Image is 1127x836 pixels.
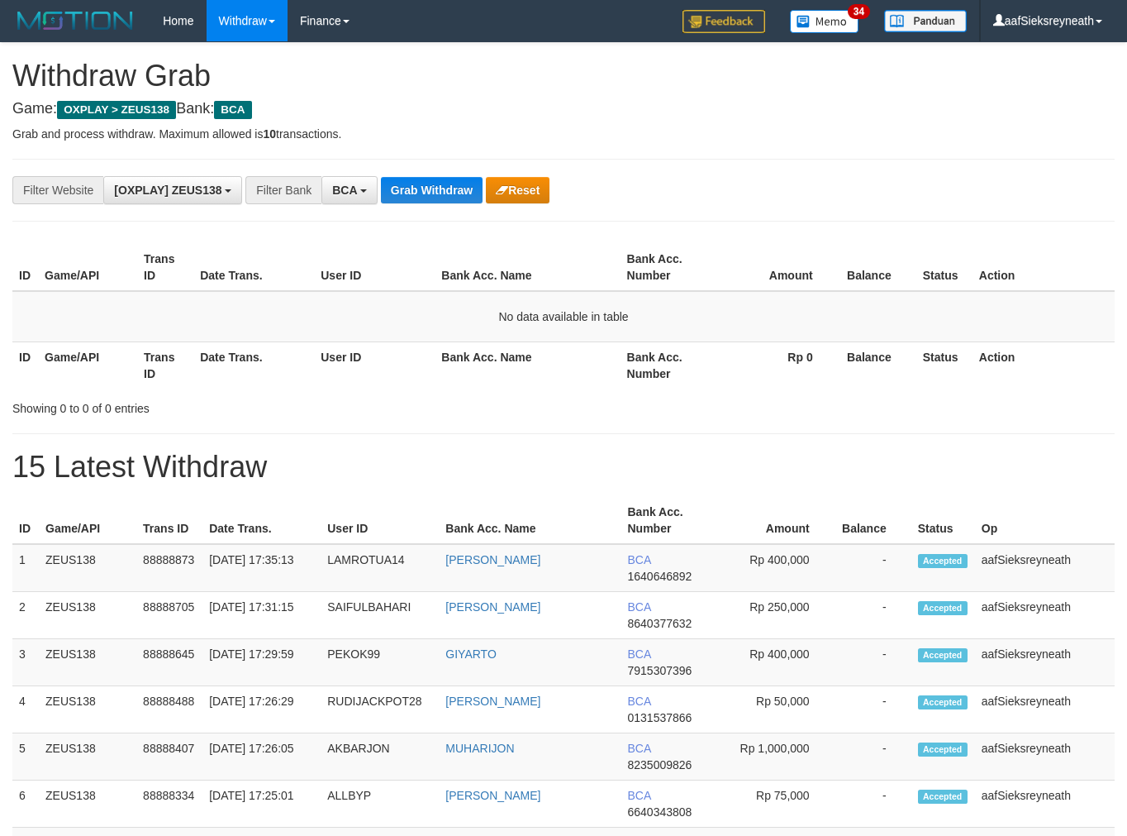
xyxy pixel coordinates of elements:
[321,592,439,639] td: SAIFULBAHARI
[202,781,321,828] td: [DATE] 17:25:01
[435,244,620,291] th: Bank Acc. Name
[38,244,137,291] th: Game/API
[435,342,620,389] th: Bank Acc. Name
[486,177,549,203] button: Reset
[12,126,1115,142] p: Grab and process withdraw. Maximum allowed is transactions.
[445,553,540,566] a: [PERSON_NAME]
[12,451,1115,484] h1: 15 Latest Withdraw
[202,639,321,686] td: [DATE] 17:29:59
[12,394,457,417] div: Showing 0 to 0 of 0 entries
[918,743,968,757] span: Accepted
[627,758,692,772] span: Copy 8235009826 to clipboard
[719,544,835,592] td: Rp 400,000
[835,592,911,639] td: -
[838,342,916,389] th: Balance
[137,342,193,389] th: Trans ID
[445,789,540,802] a: [PERSON_NAME]
[621,244,720,291] th: Bank Acc. Number
[972,342,1115,389] th: Action
[719,686,835,733] td: Rp 50,000
[39,781,136,828] td: ZEUS138
[39,733,136,781] td: ZEUS138
[12,592,39,639] td: 2
[12,176,103,204] div: Filter Website
[627,600,650,614] span: BCA
[975,686,1115,733] td: aafSieksreyneath
[835,781,911,828] td: -
[884,10,967,32] img: panduan.png
[381,177,483,203] button: Grab Withdraw
[975,733,1115,781] td: aafSieksreyneath
[835,544,911,592] td: -
[314,244,435,291] th: User ID
[627,664,692,677] span: Copy 7915307396 to clipboard
[12,244,38,291] th: ID
[202,592,321,639] td: [DATE] 17:31:15
[627,711,692,724] span: Copy 0131537866 to clipboard
[321,176,378,204] button: BCA
[719,781,835,828] td: Rp 75,000
[39,544,136,592] td: ZEUS138
[719,592,835,639] td: Rp 250,000
[439,497,621,544] th: Bank Acc. Name
[627,570,692,583] span: Copy 1640646892 to clipboard
[136,544,202,592] td: 88888873
[627,805,692,819] span: Copy 6640343808 to clipboard
[916,342,972,389] th: Status
[719,733,835,781] td: Rp 1,000,000
[835,733,911,781] td: -
[193,244,314,291] th: Date Trans.
[12,60,1115,93] h1: Withdraw Grab
[918,601,968,615] span: Accepted
[39,686,136,733] td: ZEUS138
[321,544,439,592] td: LAMROTUA14
[627,647,650,661] span: BCA
[321,733,439,781] td: AKBARJON
[627,789,650,802] span: BCA
[202,497,321,544] th: Date Trans.
[918,554,968,568] span: Accepted
[12,101,1115,117] h4: Game: Bank:
[136,592,202,639] td: 88888705
[202,733,321,781] td: [DATE] 17:26:05
[627,553,650,566] span: BCA
[12,686,39,733] td: 4
[621,342,720,389] th: Bank Acc. Number
[972,244,1115,291] th: Action
[835,497,911,544] th: Balance
[202,544,321,592] td: [DATE] 17:35:13
[12,8,138,33] img: MOTION_logo.png
[621,497,718,544] th: Bank Acc. Number
[114,184,221,197] span: [OXPLAY] ZEUS138
[720,244,838,291] th: Amount
[137,244,193,291] th: Trans ID
[12,342,38,389] th: ID
[975,592,1115,639] td: aafSieksreyneath
[975,639,1115,686] td: aafSieksreyneath
[39,592,136,639] td: ZEUS138
[848,4,870,19] span: 34
[321,497,439,544] th: User ID
[136,781,202,828] td: 88888334
[39,639,136,686] td: ZEUS138
[332,184,357,197] span: BCA
[321,686,439,733] td: RUDIJACKPOT28
[136,497,202,544] th: Trans ID
[835,686,911,733] td: -
[719,497,835,544] th: Amount
[214,101,251,119] span: BCA
[193,342,314,389] th: Date Trans.
[38,342,137,389] th: Game/API
[321,639,439,686] td: PEKOK99
[39,497,136,544] th: Game/API
[103,176,242,204] button: [OXPLAY] ZEUS138
[627,742,650,755] span: BCA
[918,695,968,709] span: Accepted
[263,127,276,141] strong: 10
[136,733,202,781] td: 88888407
[245,176,321,204] div: Filter Bank
[975,544,1115,592] td: aafSieksreyneath
[835,639,911,686] td: -
[57,101,176,119] span: OXPLAY > ZEUS138
[916,244,972,291] th: Status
